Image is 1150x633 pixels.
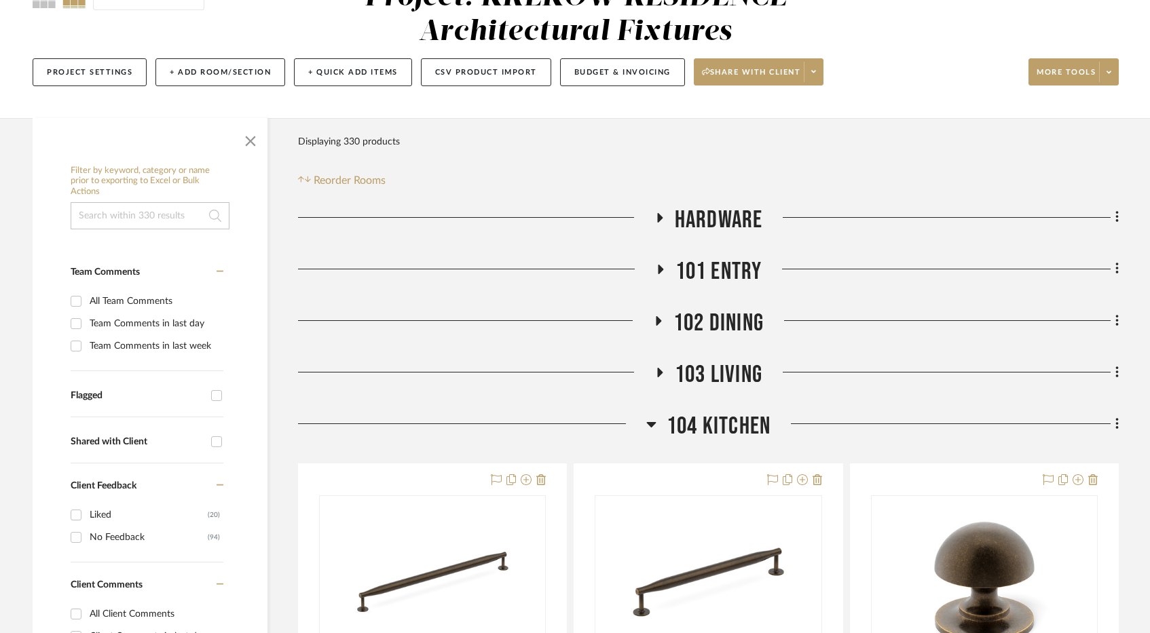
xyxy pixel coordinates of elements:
[298,128,400,155] div: Displaying 330 products
[90,335,220,357] div: Team Comments in last week
[314,172,386,189] span: Reorder Rooms
[71,166,229,197] h6: Filter by keyword, category or name prior to exporting to Excel or Bulk Actions
[90,526,208,548] div: No Feedback
[71,267,140,277] span: Team Comments
[90,313,220,334] div: Team Comments in last day
[155,58,285,86] button: + Add Room/Section
[675,257,762,286] span: 101 ENTRY
[71,202,229,229] input: Search within 330 results
[208,526,220,548] div: (94)
[1037,67,1096,88] span: More tools
[71,580,143,590] span: Client Comments
[1028,58,1119,85] button: More tools
[675,206,763,235] span: Hardware
[208,504,220,526] div: (20)
[560,58,685,86] button: Budget & Invoicing
[421,58,551,86] button: CSV Product Import
[33,58,147,86] button: Project Settings
[90,290,220,312] div: All Team Comments
[237,125,264,152] button: Close
[71,481,136,491] span: Client Feedback
[694,58,824,85] button: Share with client
[90,603,220,625] div: All Client Comments
[702,67,801,88] span: Share with client
[90,504,208,526] div: Liked
[71,390,204,402] div: Flagged
[673,309,764,338] span: 102 DINING
[294,58,412,86] button: + Quick Add Items
[667,412,771,441] span: 104 KITCHEN
[71,436,204,448] div: Shared with Client
[675,360,762,389] span: 103 LIVING
[298,172,386,189] button: Reorder Rooms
